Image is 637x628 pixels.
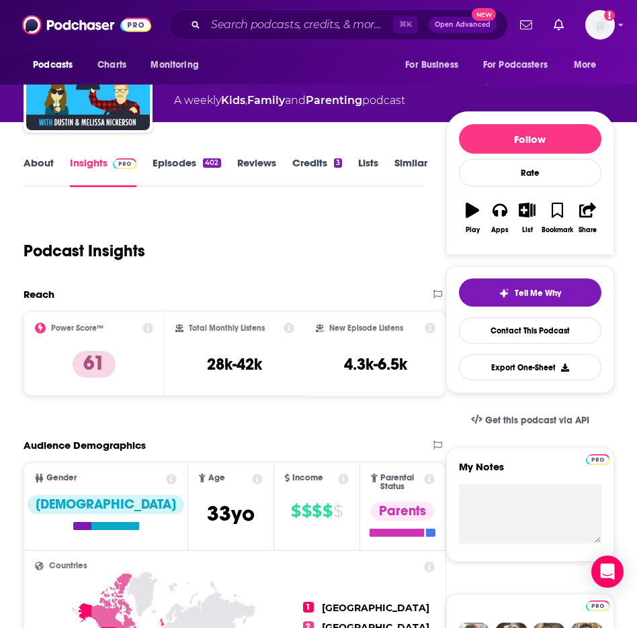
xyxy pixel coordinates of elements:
[515,288,561,299] span: Tell Me Why
[522,226,533,234] div: List
[333,501,343,522] span: $
[73,351,116,378] p: 61
[371,502,434,521] div: Parents
[291,501,300,522] span: $
[435,21,491,28] span: Open Advanced
[207,501,255,527] span: 33 yo
[151,56,198,74] span: Monitoring
[70,156,136,187] a: InsightsPodchaser Pro
[208,474,225,482] span: Age
[585,10,615,40] span: Logged in as rowan.sullivan
[302,501,311,522] span: $
[585,10,615,40] img: User Profile
[245,94,247,107] span: ,
[24,241,145,261] h1: Podcast Insights
[97,56,126,74] span: Charts
[237,156,276,187] a: Reviews
[542,226,573,234] div: Bookmark
[513,194,541,242] button: List
[405,56,458,74] span: For Business
[89,52,134,78] a: Charts
[203,158,220,168] div: 402
[306,94,362,107] a: Parenting
[24,288,54,301] h2: Reach
[586,452,609,465] a: Pro website
[169,9,508,40] div: Search podcasts, credits, & more...
[541,194,574,242] button: Bookmark
[393,16,418,34] span: ⌘ K
[24,52,90,78] button: open menu
[472,8,496,21] span: New
[292,156,342,187] a: Credits3
[312,501,321,522] span: $
[586,598,609,611] a: Pro website
[459,278,601,307] button: tell me why sparkleTell Me Why
[46,474,77,482] span: Gender
[429,17,497,33] button: Open AdvancedNew
[358,156,378,187] a: Lists
[323,501,332,522] span: $
[459,317,601,344] a: Contact This Podcast
[515,13,538,36] a: Show notifications dropdown
[33,56,73,74] span: Podcasts
[459,354,601,380] button: Export One-Sheet
[174,93,405,109] div: A weekly podcast
[22,12,151,38] img: Podchaser - Follow, Share and Rate Podcasts
[579,226,597,234] div: Share
[329,323,403,333] h2: New Episode Listens
[28,495,184,514] div: [DEMOGRAPHIC_DATA]
[207,354,262,374] h3: 28k-42k
[486,194,513,242] button: Apps
[221,94,245,107] a: Kids
[474,52,567,78] button: open menu
[322,602,429,614] span: [GEOGRAPHIC_DATA]
[459,194,486,242] button: Play
[564,52,613,78] button: open menu
[459,124,601,154] button: Follow
[344,354,407,374] h3: 4.3k-6.5k
[499,288,509,299] img: tell me why sparkle
[483,56,548,74] span: For Podcasters
[247,94,285,107] a: Family
[485,415,589,426] span: Get this podcast via API
[206,14,393,36] input: Search podcasts, credits, & more...
[591,556,624,588] div: Open Intercom Messenger
[491,226,509,234] div: Apps
[574,194,601,242] button: Share
[466,226,480,234] div: Play
[141,52,216,78] button: open menu
[574,56,597,74] span: More
[548,13,569,36] a: Show notifications dropdown
[396,52,475,78] button: open menu
[459,460,601,484] label: My Notes
[604,10,615,21] svg: Add a profile image
[460,404,600,437] a: Get this podcast via API
[153,156,220,187] a: Episodes402
[585,10,615,40] button: Show profile menu
[586,600,609,611] img: Podchaser Pro
[285,94,306,107] span: and
[380,474,422,491] span: Parental Status
[586,454,609,465] img: Podchaser Pro
[49,562,87,570] span: Countries
[51,323,103,333] h2: Power Score™
[292,474,323,482] span: Income
[24,439,146,452] h2: Audience Demographics
[113,158,136,169] img: Podchaser Pro
[24,156,54,187] a: About
[334,158,342,168] div: 3
[303,602,314,613] span: 1
[459,159,601,187] div: Rate
[394,156,427,187] a: Similar
[189,323,265,333] h2: Total Monthly Listens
